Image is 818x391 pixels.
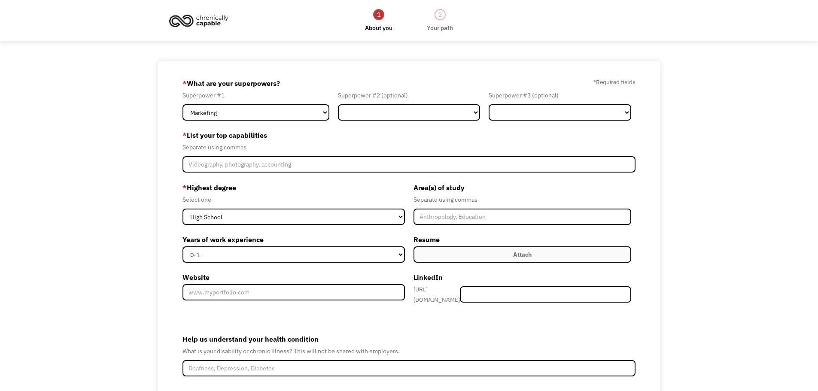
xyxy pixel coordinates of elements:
[414,194,632,205] div: Separate using commas
[414,209,632,225] input: Anthropology, Education
[182,90,329,100] div: Superpower #1
[182,156,636,173] input: Videography, photography, accounting
[338,90,480,100] div: Superpower #2 (optional)
[182,360,636,376] input: Deafness, Depression, Diabetes
[427,8,453,33] a: 2Your path
[489,90,631,100] div: Superpower #3 (optional)
[182,270,405,284] label: Website
[182,332,636,346] label: Help us understand your health condition
[182,284,405,300] input: www.myportfolio.com
[435,9,446,20] div: 2
[414,181,632,194] label: Area(s) of study
[182,194,405,205] div: Select one
[182,142,636,152] div: Separate using commas
[365,8,392,33] a: 1About you
[182,128,636,142] label: List your top capabilities
[373,9,384,20] div: 1
[414,284,460,305] div: [URL][DOMAIN_NAME]
[427,23,453,33] div: Your path
[593,77,636,87] label: Required fields
[513,249,532,260] div: Attach
[167,11,231,30] img: Chronically Capable logo
[414,233,632,246] label: Resume
[414,270,632,284] label: LinkedIn
[182,181,405,194] label: Highest degree
[182,76,280,90] label: What are your superpowers?
[182,346,636,356] div: What is your disability or chronic illness? This will not be shared with employers.
[414,246,632,263] label: Attach
[182,233,405,246] label: Years of work experience
[365,23,392,33] div: About you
